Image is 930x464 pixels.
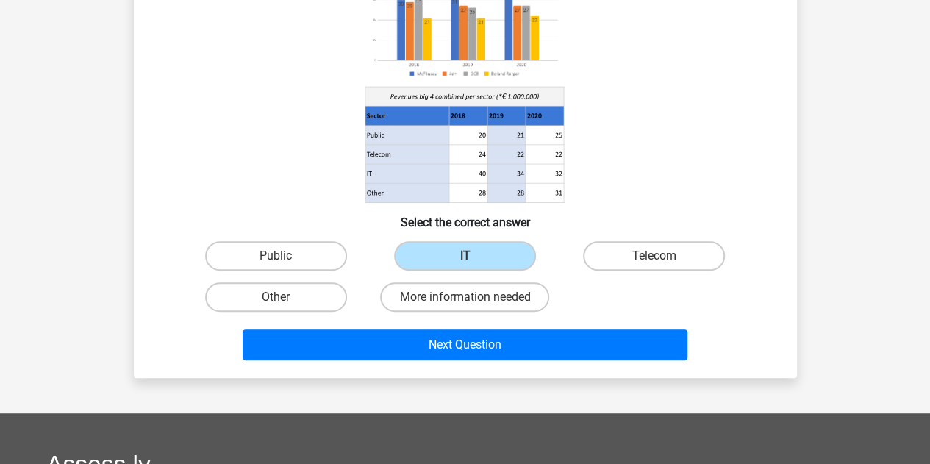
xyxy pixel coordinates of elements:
[380,282,549,312] label: More information needed
[157,204,773,229] h6: Select the correct answer
[243,329,687,360] button: Next Question
[583,241,725,271] label: Telecom
[205,282,347,312] label: Other
[394,241,536,271] label: IT
[205,241,347,271] label: Public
